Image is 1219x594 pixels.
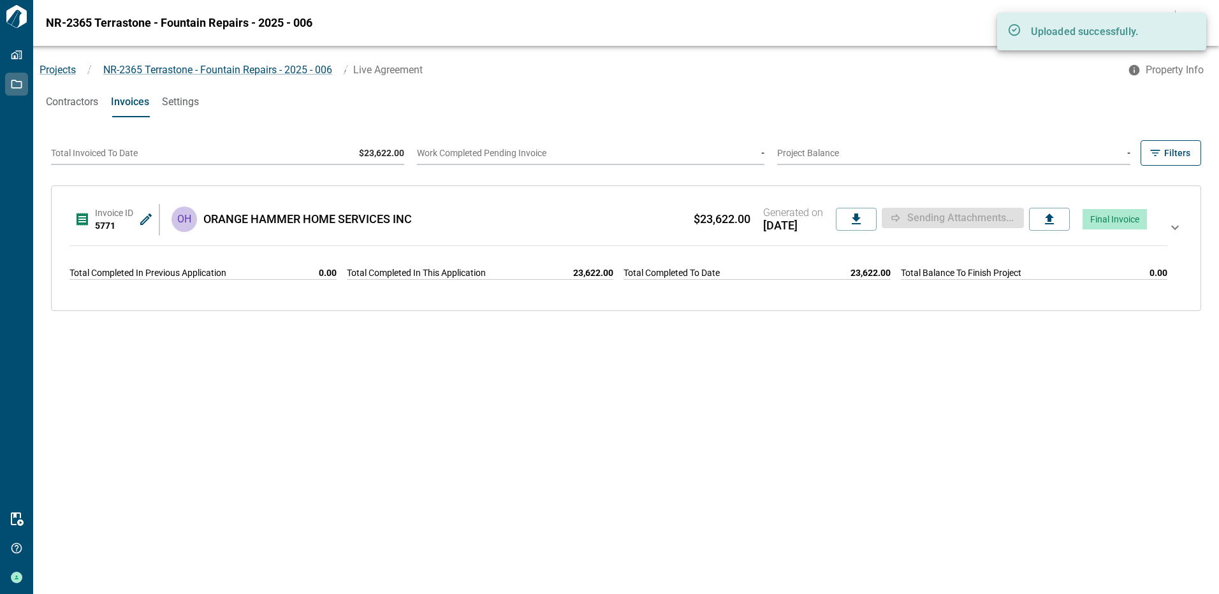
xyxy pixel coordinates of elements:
span: [DATE] [763,219,823,232]
span: Invoice ID [95,208,133,218]
span: Property Info [1146,64,1204,76]
span: - [761,148,764,158]
div: Invoice ID5771OHORANGE HAMMER HOME SERVICES INC$23,622.00Generated on[DATE]Sending attachments...... [64,196,1188,300]
span: - [1127,148,1130,158]
span: Project Balance [777,148,839,158]
span: 0.00 [1150,266,1167,279]
p: Uploaded successfully. [1031,24,1184,40]
span: NR-2365 Terrastone - Fountain Repairs - 2025 - 006 [46,17,312,29]
span: Final Invoice [1090,214,1139,224]
button: Filters [1141,140,1201,166]
span: Work Completed Pending Invoice [417,148,546,158]
span: Generated on [763,206,823,219]
p: OH [177,212,191,227]
span: $23,622.00 [694,213,750,226]
span: Contractors [46,96,98,108]
a: Projects [40,64,76,76]
span: Total Completed In Previous Application [69,266,226,279]
span: Total Completed To Date [624,266,720,279]
span: 0.00 [319,266,337,279]
span: Live Agreement [353,64,423,76]
span: Total Balance To Finish Project [901,266,1021,279]
div: base tabs [33,87,1219,117]
span: 23,622.00 [573,266,613,279]
span: 23,622.00 [850,266,891,279]
iframe: Intercom live chat [1176,551,1206,581]
span: Settings [162,96,199,108]
span: NR-2365 Terrastone - Fountain Repairs - 2025 - 006 [103,64,332,76]
span: Total Completed In This Application [347,266,486,279]
span: $23,622.00 [359,148,404,158]
span: Total Invoiced To Date [51,148,138,158]
button: Property Info [1120,59,1214,82]
span: Invoices [111,96,149,108]
span: ORANGE HAMMER HOME SERVICES INC [203,213,412,226]
span: 5771 [95,221,115,231]
nav: breadcrumb [33,62,1120,78]
span: Filters [1164,147,1190,159]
